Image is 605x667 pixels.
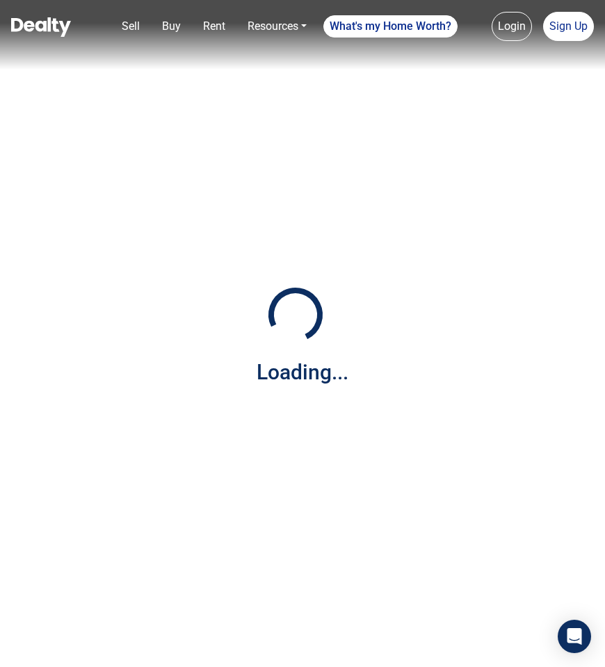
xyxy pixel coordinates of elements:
div: Open Intercom Messenger [558,620,591,653]
a: Sign Up [543,12,594,41]
a: Login [492,12,532,41]
a: Rent [197,13,231,40]
img: Dealty - Buy, Sell & Rent Homes [11,17,71,37]
img: Loading [261,280,330,349]
a: What's my Home Worth? [323,15,458,38]
a: Sell [116,13,145,40]
a: Resources [242,13,312,40]
iframe: BigID CMP Widget [7,625,49,667]
a: Buy [156,13,186,40]
div: Loading... [257,356,348,388]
